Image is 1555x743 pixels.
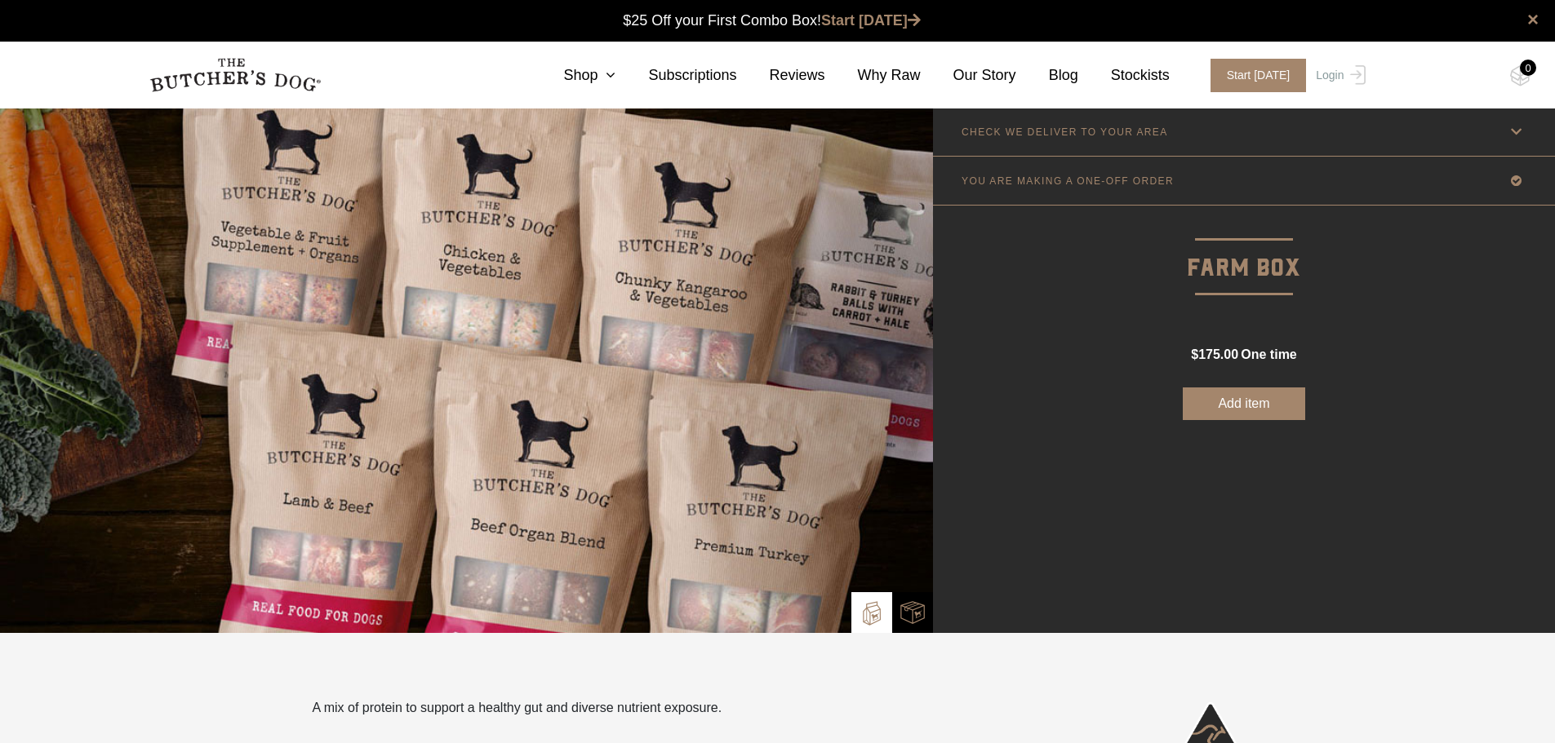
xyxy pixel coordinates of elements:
a: Start [DATE] [1194,59,1313,92]
p: Farm Box [933,206,1555,288]
a: Subscriptions [615,64,736,86]
p: YOU ARE MAKING A ONE-OFF ORDER [962,175,1174,187]
a: Reviews [737,64,825,86]
a: Stockists [1078,64,1170,86]
a: Start [DATE] [821,12,921,29]
a: Shop [531,64,615,86]
div: 0 [1520,60,1536,76]
span: Start [DATE] [1211,59,1307,92]
img: TBD_Build-A-Box.png [860,601,884,626]
span: one time [1241,347,1296,361]
a: Our Story [921,64,1016,86]
a: CHECK WE DELIVER TO YOUR AREA [933,108,1555,156]
a: Login [1312,59,1365,92]
img: TBD_Cart-Empty.png [1510,65,1531,86]
a: Why Raw [825,64,921,86]
img: TBD_Combo-Box.png [900,600,925,625]
button: Add item [1183,387,1305,420]
span: $ [1191,347,1198,361]
a: YOU ARE MAKING A ONE-OFF ORDER [933,157,1555,205]
span: 175.00 [1198,347,1238,361]
a: Blog [1016,64,1078,86]
p: CHECK WE DELIVER TO YOUR AREA [962,126,1168,138]
a: close [1527,10,1539,29]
